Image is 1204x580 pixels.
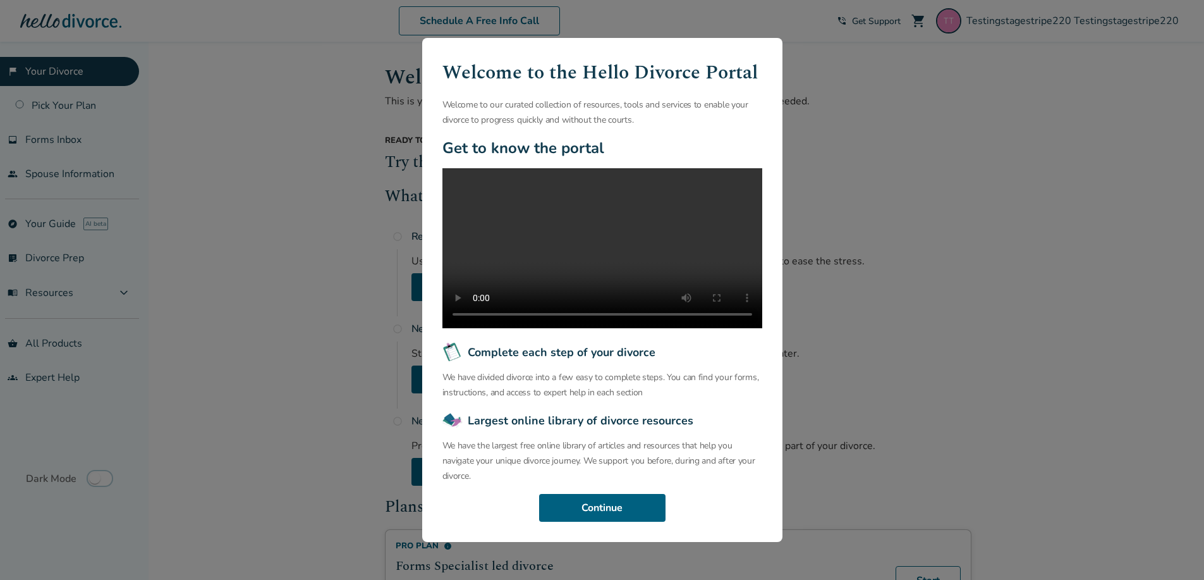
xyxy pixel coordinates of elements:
p: We have divided divorce into a few easy to complete steps. You can find your forms, instructions,... [442,370,762,400]
span: Complete each step of your divorce [468,344,655,361]
img: Complete each step of your divorce [442,342,463,362]
h2: Get to know the portal [442,138,762,158]
p: Welcome to our curated collection of resources, tools and services to enable your divorce to prog... [442,97,762,128]
img: Largest online library of divorce resources [442,410,463,431]
p: We have the largest free online library of articles and resources that help you navigate your uni... [442,438,762,484]
span: Largest online library of divorce resources [468,412,693,429]
h1: Welcome to the Hello Divorce Portal [442,58,762,87]
button: Continue [539,494,666,522]
iframe: Chat Widget [1141,519,1204,580]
